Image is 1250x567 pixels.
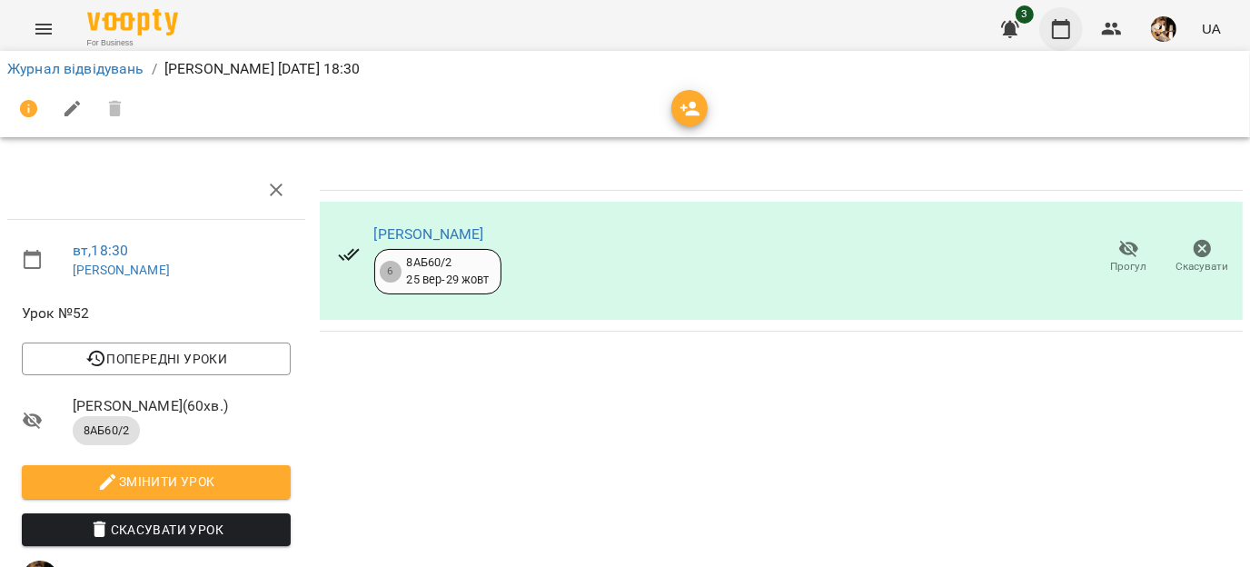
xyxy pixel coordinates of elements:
[1176,259,1229,274] span: Скасувати
[1202,19,1221,38] span: UA
[1151,16,1176,42] img: 0162ea527a5616b79ea1cf03ccdd73a5.jpg
[1016,5,1034,24] span: 3
[374,225,484,243] a: [PERSON_NAME]
[1092,232,1166,283] button: Прогул
[73,242,128,259] a: вт , 18:30
[1166,232,1239,283] button: Скасувати
[36,348,276,370] span: Попередні уроки
[36,471,276,492] span: Змінити урок
[73,395,291,417] span: [PERSON_NAME] ( 60 хв. )
[73,423,140,439] span: 8АБ60/2
[152,58,157,80] li: /
[164,58,361,80] p: [PERSON_NAME] [DATE] 18:30
[380,261,402,283] div: 6
[73,263,170,277] a: [PERSON_NAME]
[22,7,65,51] button: Menu
[22,303,291,324] span: Урок №52
[22,513,291,546] button: Скасувати Урок
[22,343,291,375] button: Попередні уроки
[22,465,291,498] button: Змінити урок
[7,60,144,77] a: Журнал відвідувань
[87,37,178,49] span: For Business
[36,519,276,541] span: Скасувати Урок
[407,254,490,288] div: 8АБ60/2 25 вер - 29 жовт
[1195,12,1228,45] button: UA
[1111,259,1147,274] span: Прогул
[87,9,178,35] img: Voopty Logo
[7,58,1243,80] nav: breadcrumb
